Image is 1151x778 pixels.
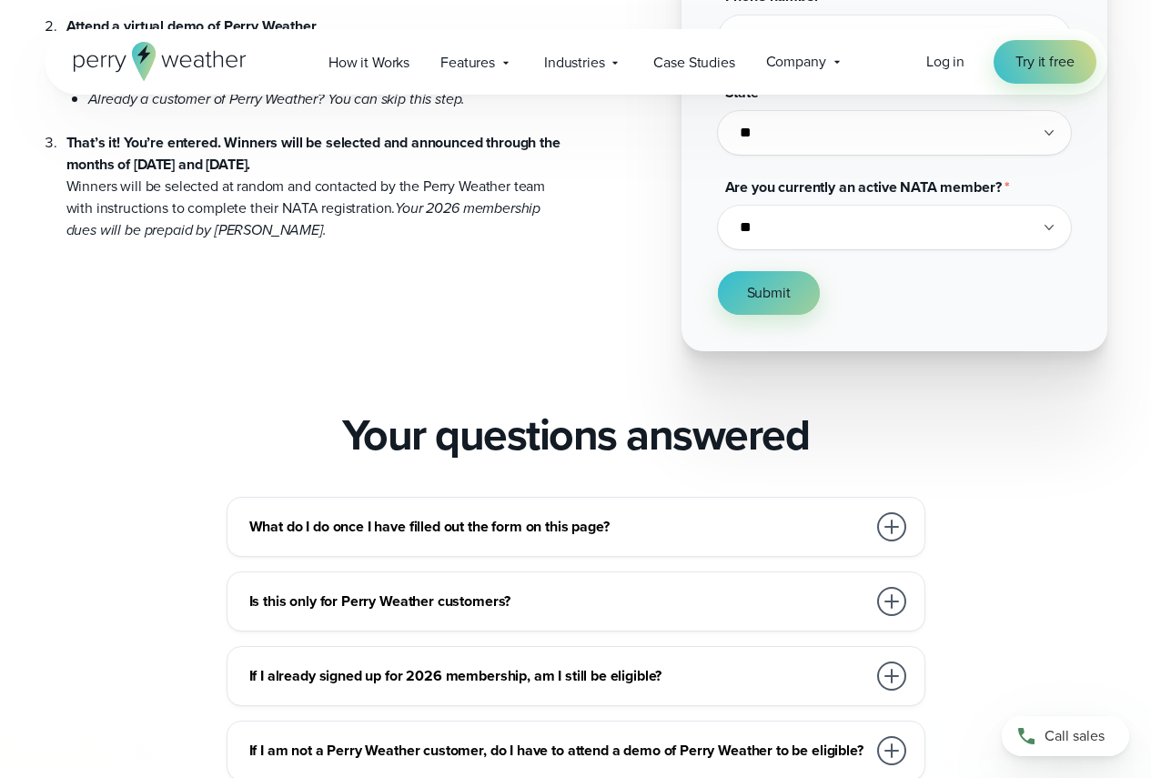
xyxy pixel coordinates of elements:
strong: That’s it! You’re entered. Winners will be selected and announced through the months of [DATE] an... [66,132,560,175]
h3: What do I do once I have filled out the form on this page? [249,516,866,538]
a: Call sales [1002,716,1129,756]
span: Submit [747,282,791,304]
span: Features [440,52,495,74]
span: Log in [926,51,964,72]
h2: Your questions answered [342,409,810,460]
h3: Is this only for Perry Weather customers? [249,591,866,612]
span: Industries [544,52,604,74]
strong: Attend a virtual demo of Perry Weather [66,15,317,36]
li: Winners will be selected at random and contacted by the Perry Weather team with instructions to c... [66,110,561,241]
span: Company [766,51,826,73]
span: Are you currently an active NATA member? [725,177,1002,197]
a: Log in [926,51,964,73]
span: Case Studies [653,52,734,74]
em: Your 2026 membership dues will be prepaid by [PERSON_NAME]. [66,197,541,240]
span: How it Works [328,52,409,74]
h3: If I already signed up for 2026 membership, am I still be eligible? [249,665,866,687]
span: Call sales [1045,725,1105,747]
a: How it Works [313,44,425,81]
button: Submit [718,271,820,315]
a: Try it free [994,40,1095,84]
a: Case Studies [638,44,750,81]
span: Try it free [1015,51,1074,73]
em: Already a customer of Perry Weather? You can skip this step. [88,88,466,109]
h3: If I am not a Perry Weather customer, do I have to attend a demo of Perry Weather to be eligible? [249,740,866,762]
